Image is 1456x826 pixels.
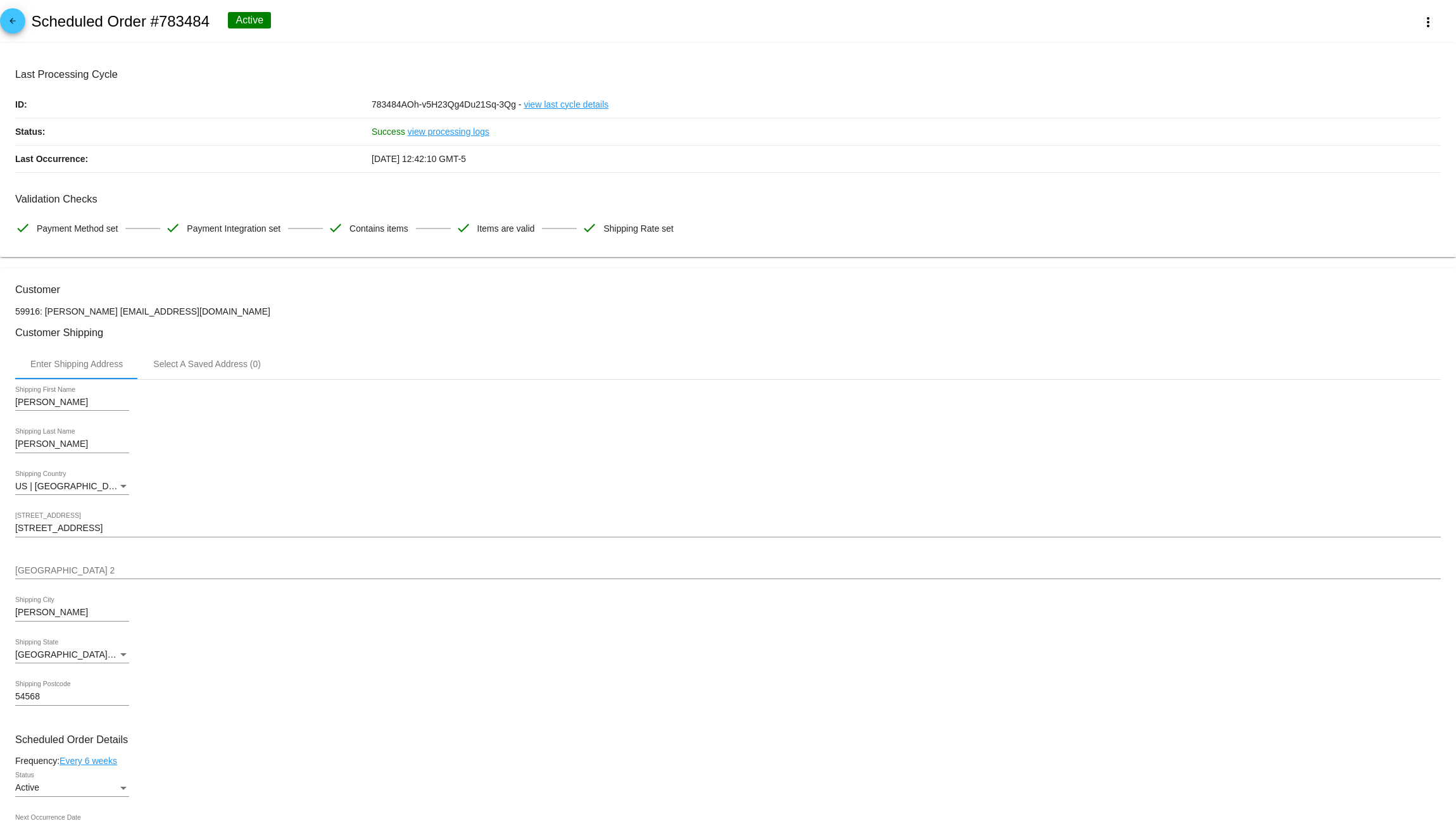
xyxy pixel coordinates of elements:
[228,12,271,28] div: Active
[15,783,129,793] mat-select: Status
[15,439,129,449] input: Shipping Last Name
[15,306,1441,316] p: 59916: [PERSON_NAME] [EMAIL_ADDRESS][DOMAIN_NAME]
[408,118,489,145] a: view processing logs
[153,359,261,369] div: Select A Saved Address (0)
[372,127,405,137] span: Success
[456,220,471,235] mat-icon: check
[15,566,1441,576] input: Shipping Street 2
[582,220,597,235] mat-icon: check
[15,734,1441,746] h3: Scheduled Order Details
[15,193,1441,205] h3: Validation Checks
[15,756,1441,766] div: Frequency:
[15,650,129,660] mat-select: Shipping State
[15,608,129,618] input: Shipping City
[37,215,118,242] span: Payment Method set
[15,327,1441,339] h3: Customer Shipping
[60,756,117,766] a: Every 6 weeks
[15,68,1441,80] h3: Last Processing Cycle
[372,99,522,110] span: 783484AOh-v5H23Qg4Du21Sq-3Qg -
[187,215,280,242] span: Payment Integration set
[524,91,608,118] a: view last cycle details
[165,220,180,235] mat-icon: check
[15,146,372,172] p: Last Occurrence:
[15,118,372,145] p: Status:
[15,220,30,235] mat-icon: check
[15,284,1441,296] h3: Customer
[477,215,535,242] span: Items are valid
[15,649,164,660] span: [GEOGRAPHIC_DATA] | [US_STATE]
[372,154,466,164] span: [DATE] 12:42:10 GMT-5
[1421,15,1436,30] mat-icon: more_vert
[5,16,20,32] mat-icon: arrow_back
[603,215,674,242] span: Shipping Rate set
[30,359,123,369] div: Enter Shipping Address
[328,220,343,235] mat-icon: check
[15,397,129,408] input: Shipping First Name
[31,13,210,30] h2: Scheduled Order #783484
[15,782,39,792] span: Active
[349,215,408,242] span: Contains items
[15,523,1441,534] input: Shipping Street 1
[15,481,127,491] span: US | [GEOGRAPHIC_DATA]
[15,482,129,492] mat-select: Shipping Country
[15,692,129,702] input: Shipping Postcode
[15,91,372,118] p: ID:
